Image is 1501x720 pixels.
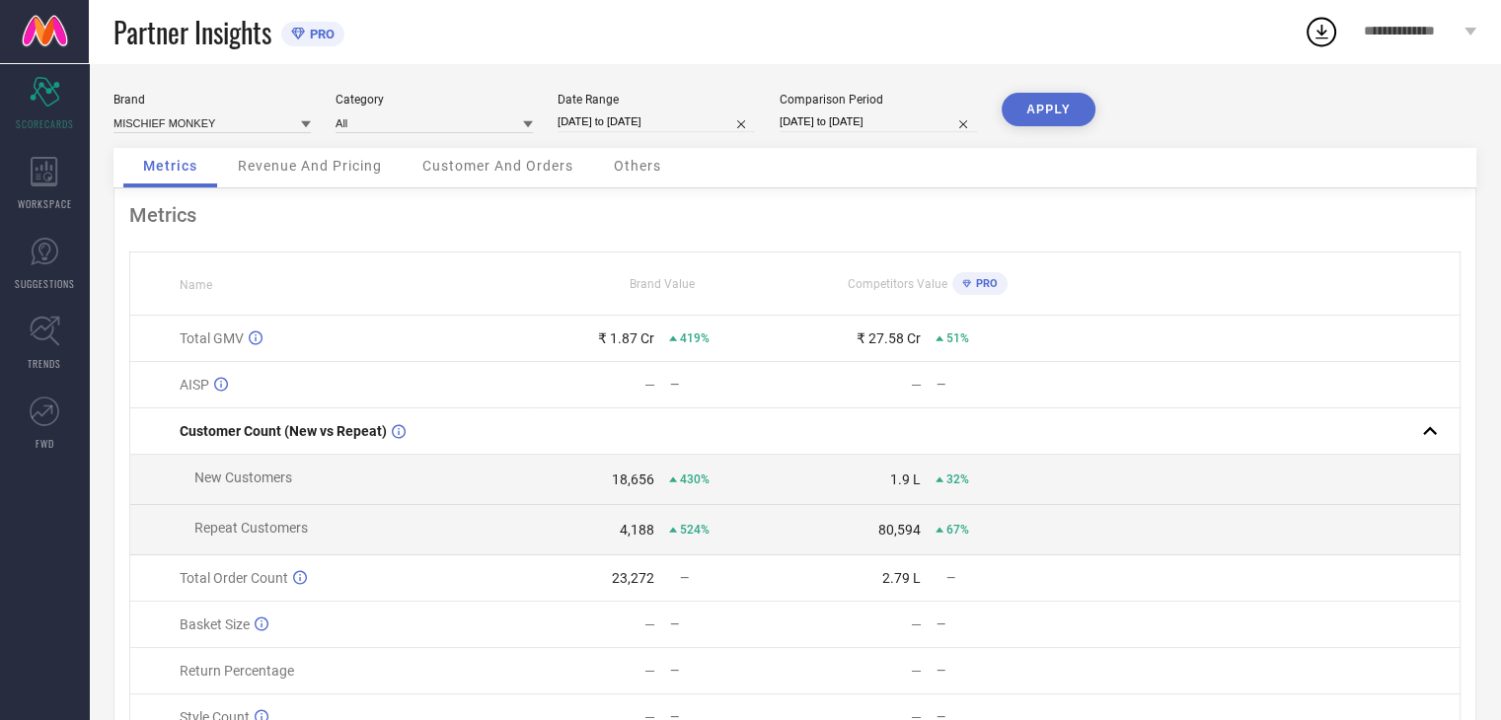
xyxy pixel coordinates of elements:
[558,93,755,107] div: Date Range
[180,570,288,586] span: Total Order Count
[780,111,977,132] input: Select comparison period
[878,522,921,538] div: 80,594
[422,158,573,174] span: Customer And Orders
[180,616,250,632] span: Basket Size
[614,158,661,174] span: Others
[946,331,969,345] span: 51%
[911,663,922,679] div: —
[946,523,969,537] span: 67%
[113,93,311,107] div: Brand
[180,278,212,292] span: Name
[1002,93,1095,126] button: APPLY
[644,377,655,393] div: —
[18,196,72,211] span: WORKSPACE
[946,571,955,585] span: —
[113,12,271,52] span: Partner Insights
[305,27,335,41] span: PRO
[180,377,209,393] span: AISP
[620,522,654,538] div: 4,188
[129,203,1461,227] div: Metrics
[630,277,695,291] span: Brand Value
[937,617,1060,631] div: —
[680,523,710,537] span: 524%
[143,158,197,174] span: Metrics
[1304,14,1339,49] div: Open download list
[937,378,1060,392] div: —
[680,571,689,585] span: —
[680,472,710,486] span: 430%
[848,277,947,291] span: Competitors Value
[612,471,654,487] div: 18,656
[670,378,793,392] div: —
[180,663,294,679] span: Return Percentage
[238,158,382,174] span: Revenue And Pricing
[857,330,921,346] div: ₹ 27.58 Cr
[937,664,1060,678] div: —
[598,330,654,346] div: ₹ 1.87 Cr
[644,616,655,632] div: —
[890,471,921,487] div: 1.9 L
[16,116,74,131] span: SCORECARDS
[946,472,969,486] span: 32%
[780,93,977,107] div: Comparison Period
[670,664,793,678] div: —
[180,423,387,439] span: Customer Count (New vs Repeat)
[644,663,655,679] div: —
[194,469,292,485] span: New Customers
[911,377,922,393] div: —
[680,331,710,345] span: 419%
[882,570,921,586] div: 2.79 L
[336,93,533,107] div: Category
[15,276,75,291] span: SUGGESTIONS
[194,520,308,536] span: Repeat Customers
[28,356,61,371] span: TRENDS
[612,570,654,586] div: 23,272
[36,436,54,451] span: FWD
[558,111,755,132] input: Select date range
[670,617,793,631] div: —
[911,616,922,632] div: —
[180,330,244,346] span: Total GMV
[971,277,998,290] span: PRO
